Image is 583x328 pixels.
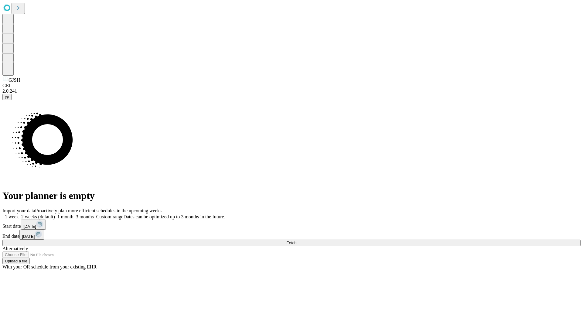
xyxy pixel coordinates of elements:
span: 1 week [5,214,19,219]
h1: Your planner is empty [2,190,581,201]
span: @ [5,95,9,99]
span: Import your data [2,208,35,213]
span: Proactively plan more efficient schedules in the upcoming weeks. [35,208,163,213]
span: Dates can be optimized up to 3 months in the future. [123,214,225,219]
div: 2.0.241 [2,88,581,94]
div: End date [2,230,581,240]
button: @ [2,94,12,100]
span: 3 months [76,214,94,219]
span: With your OR schedule from your existing EHR [2,264,97,269]
span: [DATE] [22,234,35,239]
span: Alternatively [2,246,28,251]
button: Fetch [2,240,581,246]
div: GEI [2,83,581,88]
span: 1 month [57,214,73,219]
span: Fetch [286,241,296,245]
div: Start date [2,220,581,230]
button: [DATE] [19,230,44,240]
span: 2 weeks (default) [21,214,55,219]
span: GJSH [9,77,20,83]
span: Custom range [96,214,123,219]
button: Upload a file [2,258,30,264]
button: [DATE] [21,220,46,230]
span: [DATE] [23,224,36,229]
